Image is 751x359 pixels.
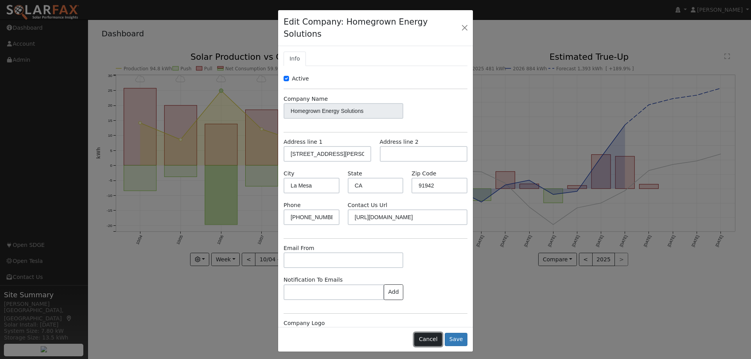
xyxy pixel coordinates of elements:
label: Active [292,75,309,83]
button: Add [384,284,403,300]
label: Company Logo [284,319,325,327]
label: Address line 2 [380,138,419,146]
label: Address line 1 [284,138,322,146]
a: Info [284,52,306,66]
label: Email From [284,244,314,252]
label: City [284,170,295,178]
label: State [348,170,362,178]
label: Notification To Emails [284,276,343,284]
h4: Edit Company: Homegrown Energy Solutions [284,16,459,40]
button: Save [445,333,467,346]
label: Company Name [284,95,328,103]
button: Cancel [414,333,442,346]
label: Zip Code [411,170,436,178]
input: Active [284,76,289,81]
label: Phone [284,201,301,209]
label: Contact Us Url [348,201,387,209]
